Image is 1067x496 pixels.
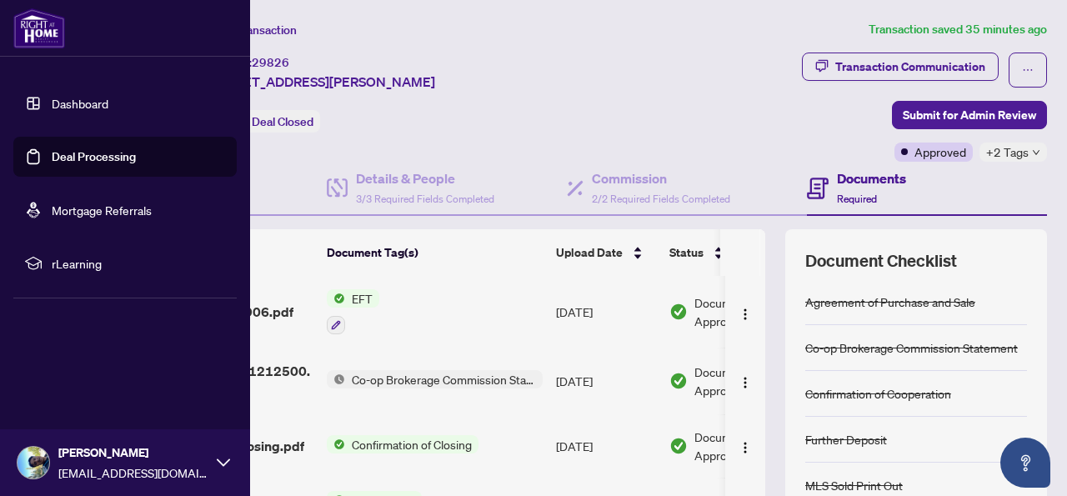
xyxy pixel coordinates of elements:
[739,376,752,389] img: Logo
[1000,438,1050,488] button: Open asap
[356,193,494,205] span: 3/3 Required Fields Completed
[345,289,379,308] span: EFT
[327,370,543,388] button: Status IconCo-op Brokerage Commission Statement
[52,254,225,273] span: rLearning
[356,168,494,188] h4: Details & People
[1032,148,1040,157] span: down
[1022,64,1034,76] span: ellipsis
[739,441,752,454] img: Logo
[556,243,623,262] span: Upload Date
[252,114,313,129] span: Deal Closed
[986,143,1029,162] span: +2 Tags
[669,372,688,390] img: Document Status
[835,53,985,80] div: Transaction Communication
[592,168,730,188] h4: Commission
[669,437,688,455] img: Document Status
[837,193,877,205] span: Required
[13,8,65,48] img: logo
[903,102,1036,128] span: Submit for Admin Review
[805,293,975,311] div: Agreement of Purchase and Sale
[52,96,108,111] a: Dashboard
[327,370,345,388] img: Status Icon
[732,433,759,459] button: Logo
[802,53,999,81] button: Transaction Communication
[869,20,1047,39] article: Transaction saved 35 minutes ago
[52,149,136,164] a: Deal Processing
[207,72,435,92] span: [STREET_ADDRESS][PERSON_NAME]
[327,435,345,453] img: Status Icon
[345,435,478,453] span: Confirmation of Closing
[18,447,49,478] img: Profile Icon
[58,443,208,462] span: [PERSON_NAME]
[52,203,152,218] a: Mortgage Referrals
[805,384,951,403] div: Confirmation of Cooperation
[320,229,549,276] th: Document Tag(s)
[549,229,663,276] th: Upload Date
[549,276,663,348] td: [DATE]
[327,289,379,334] button: Status IconEFT
[805,430,887,448] div: Further Deposit
[914,143,966,161] span: Approved
[805,249,957,273] span: Document Checklist
[592,193,730,205] span: 2/2 Required Fields Completed
[669,303,688,321] img: Document Status
[345,370,543,388] span: Co-op Brokerage Commission Statement
[207,110,320,133] div: Status:
[732,368,759,394] button: Logo
[327,289,345,308] img: Status Icon
[663,229,804,276] th: Status
[58,463,208,482] span: [EMAIL_ADDRESS][DOMAIN_NAME]
[694,363,798,399] span: Document Approved
[837,168,906,188] h4: Documents
[694,293,798,330] span: Document Approved
[732,298,759,325] button: Logo
[549,348,663,414] td: [DATE]
[669,243,704,262] span: Status
[805,476,903,494] div: MLS Sold Print Out
[805,338,1018,357] div: Co-op Brokerage Commission Statement
[208,23,297,38] span: View Transaction
[327,435,478,453] button: Status IconConfirmation of Closing
[252,55,289,70] span: 29826
[694,428,798,464] span: Document Approved
[549,414,663,478] td: [DATE]
[739,308,752,321] img: Logo
[892,101,1047,129] button: Submit for Admin Review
